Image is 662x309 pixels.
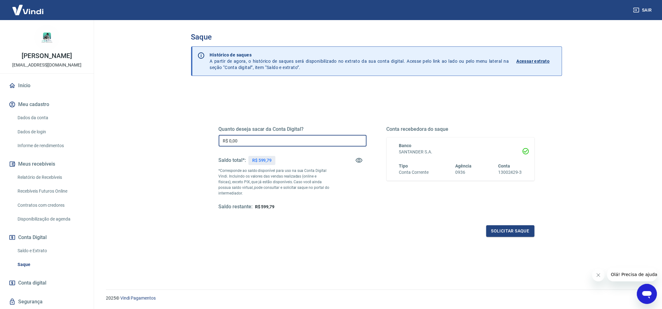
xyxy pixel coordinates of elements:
[15,258,86,271] a: Saque
[12,62,81,68] p: [EMAIL_ADDRESS][DOMAIN_NAME]
[22,53,72,59] p: [PERSON_NAME]
[399,149,522,155] h6: SANTANDER S.A.
[8,79,86,93] a: Início
[455,163,472,168] span: Agência
[455,169,472,176] h6: 0936
[210,52,509,58] p: Histórico de saques
[607,268,657,281] iframe: Mensagem da empresa
[4,4,53,9] span: Olá! Precisa de ajuda?
[8,98,86,111] button: Meu cadastro
[486,225,534,237] button: Solicitar saque
[18,279,46,287] span: Conta digital
[255,204,275,209] span: R$ 599,79
[120,296,156,301] a: Vindi Pagamentos
[15,171,86,184] a: Relatório de Recebíveis
[219,157,246,163] h5: Saldo total*:
[219,126,367,132] h5: Quanto deseja sacar da Conta Digital?
[399,163,408,168] span: Tipo
[15,125,86,138] a: Dados de login
[15,199,86,212] a: Contratos com credores
[15,185,86,198] a: Recebíveis Futuros Online
[191,33,562,41] h3: Saque
[15,139,86,152] a: Informe de rendimentos
[498,169,522,176] h6: 13002429-3
[252,157,272,164] p: R$ 599,79
[637,284,657,304] iframe: Botão para abrir a janela de mensagens
[387,126,534,132] h5: Conta recebedora do saque
[219,204,253,210] h5: Saldo restante:
[15,213,86,226] a: Disponibilização de agenda
[592,269,605,281] iframe: Fechar mensagem
[8,231,86,244] button: Conta Digital
[399,169,429,176] h6: Conta Corrente
[106,295,647,301] p: 2025 ©
[498,163,510,168] span: Conta
[517,52,557,71] a: Acessar extrato
[34,25,60,50] img: 05ab7263-a09e-433c-939c-41b569d985b7.jpeg
[517,58,550,64] p: Acessar extrato
[8,276,86,290] a: Conta digital
[399,143,412,148] span: Banco
[219,168,330,196] p: *Corresponde ao saldo disponível para uso na sua Conta Digital Vindi. Incluindo os valores das ve...
[8,295,86,309] a: Segurança
[210,52,509,71] p: A partir de agora, o histórico de saques será disponibilizado no extrato da sua conta digital. Ac...
[15,111,86,124] a: Dados da conta
[632,4,654,16] button: Sair
[8,0,48,19] img: Vindi
[8,157,86,171] button: Meus recebíveis
[15,244,86,257] a: Saldo e Extrato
